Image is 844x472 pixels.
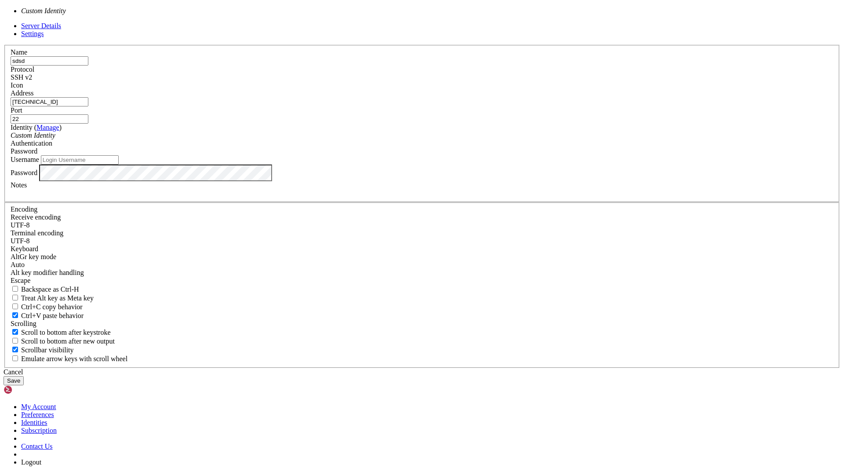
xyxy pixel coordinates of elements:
label: Whether the Alt key acts as a Meta key or as a distinct Alt key. [11,294,94,302]
a: Settings [21,30,44,37]
label: Encoding [11,205,37,213]
label: Set the expected encoding for data received from the host. If the encodings do not match, visual ... [11,213,61,221]
input: Ctrl+C copy behavior [12,304,18,309]
label: If true, the backspace should send BS ('\x08', aka ^H). Otherwise the backspace key should send '... [11,285,79,293]
label: Name [11,48,27,56]
label: Ctrl-C copies if true, send ^C to host if false. Ctrl-Shift-C sends ^C to host if true, copies if... [11,303,83,311]
span: SSH v2 [11,73,32,81]
input: Emulate arrow keys with scroll wheel [12,355,18,361]
label: Notes [11,181,27,189]
span: UTF-8 [11,221,30,229]
span: Ctrl+C copy behavior [21,303,83,311]
span: Scroll to bottom after keystroke [21,329,111,336]
a: Subscription [21,427,57,434]
a: Contact Us [21,443,53,450]
input: Backspace as Ctrl-H [12,286,18,292]
label: Controls how the Alt key is handled. Escape: Send an ESC prefix. 8-Bit: Add 128 to the typed char... [11,269,84,276]
div: UTF-8 [11,221,833,229]
label: Whether to scroll to the bottom on any keystroke. [11,329,111,336]
label: The default terminal encoding. ISO-2022 enables character map translations (like graphics maps). ... [11,229,63,237]
a: Identities [21,419,47,426]
div: Escape [11,277,833,285]
div: Cancel [4,368,840,376]
a: Server Details [21,22,61,29]
a: Logout [21,458,41,466]
label: The vertical scrollbar mode. [11,346,74,354]
label: Protocol [11,66,34,73]
div: UTF-8 [11,237,833,245]
a: Manage [36,124,59,131]
label: Port [11,106,22,114]
span: Escape [11,277,30,284]
input: Scroll to bottom after new output [12,338,18,344]
input: Login Username [41,155,119,165]
span: UTF-8 [11,237,30,245]
label: Username [11,156,39,163]
label: Icon [11,81,23,89]
input: Scroll to bottom after keystroke [12,329,18,335]
label: Password [11,168,37,176]
label: Identity [11,124,62,131]
label: Authentication [11,139,52,147]
span: Treat Alt key as Meta key [21,294,94,302]
i: Custom Identity [21,7,66,15]
input: Host Name or IP [11,97,88,106]
span: Scrollbar visibility [21,346,74,354]
span: Auto [11,261,25,268]
label: Address [11,89,33,97]
input: Treat Alt key as Meta key [12,295,18,300]
span: Password [11,147,37,155]
label: Scroll to bottom after new output. [11,337,115,345]
div: Custom Identity [11,132,833,139]
input: Ctrl+V paste behavior [12,312,18,318]
input: Server Name [11,56,88,66]
span: Backspace as Ctrl-H [21,285,79,293]
label: When using the alternative screen buffer, and DECCKM (Application Cursor Keys) is active, mouse w... [11,355,127,362]
span: Ctrl+V paste behavior [21,312,84,319]
a: My Account [21,403,56,410]
div: Password [11,147,833,155]
img: Shellngn [4,385,54,394]
a: Preferences [21,411,54,418]
label: Scrolling [11,320,36,327]
span: ( ) [34,124,62,131]
input: Scrollbar visibility [12,347,18,352]
label: Set the expected encoding for data received from the host. If the encodings do not match, visual ... [11,253,56,260]
button: Save [4,376,24,385]
div: SSH v2 [11,73,833,81]
label: Keyboard [11,245,38,252]
label: Ctrl+V pastes if true, sends ^V to host if false. Ctrl+Shift+V sends ^V to host if true, pastes i... [11,312,84,319]
span: Emulate arrow keys with scroll wheel [21,355,127,362]
i: Custom Identity [11,132,55,139]
span: Scroll to bottom after new output [21,337,115,345]
div: Auto [11,261,833,269]
input: Port Number [11,114,88,124]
